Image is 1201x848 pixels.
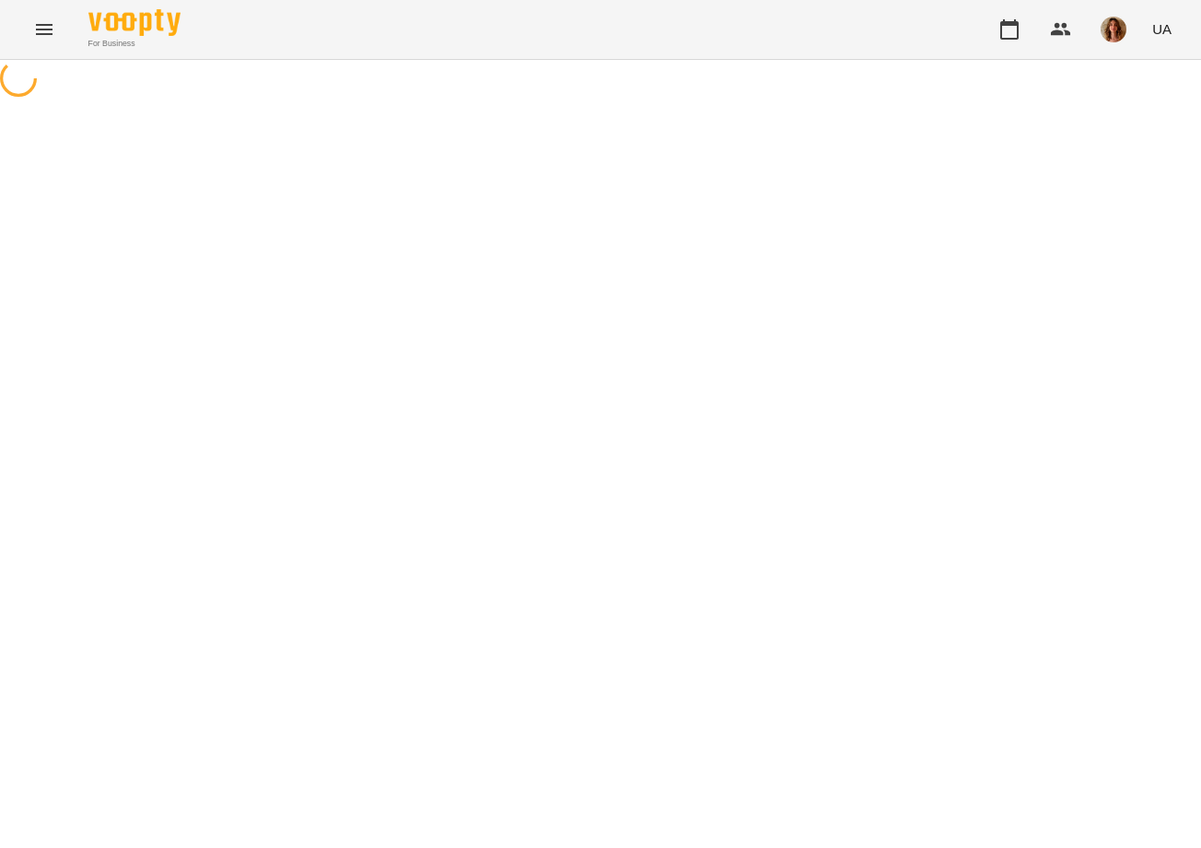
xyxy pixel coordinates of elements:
span: For Business [88,38,181,50]
span: UA [1152,19,1172,39]
button: UA [1145,12,1179,46]
img: d73ace202ee2ff29bce2c456c7fd2171.png [1101,17,1126,42]
button: Menu [22,7,66,52]
img: Voopty Logo [88,9,181,36]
